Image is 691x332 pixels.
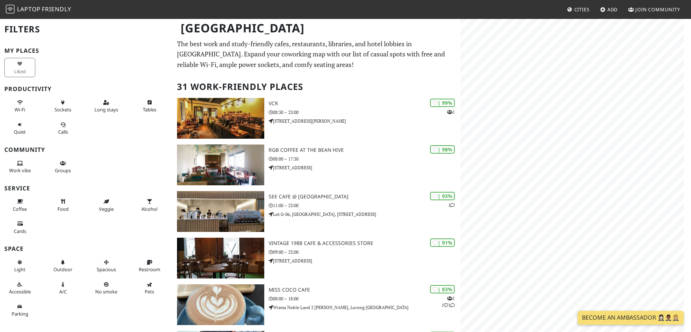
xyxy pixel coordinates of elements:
img: See Cafe @ Arcoris Mont Kiara [177,191,264,232]
h2: 31 Work-Friendly Places [177,76,456,98]
h3: VCR [269,100,461,107]
button: A/C [48,278,79,298]
button: Cards [4,218,35,237]
h1: [GEOGRAPHIC_DATA] [175,18,459,38]
button: Food [48,195,79,215]
span: Long stays [95,106,118,113]
div: | 93% [430,192,455,200]
img: RGB Coffee at the Bean Hive [177,145,264,185]
span: Cities [574,6,590,13]
button: Quiet [4,119,35,138]
p: 1 [447,108,455,115]
span: Pet friendly [145,288,154,295]
button: Parking [4,301,35,320]
span: Smoke free [95,288,117,295]
span: Group tables [55,167,71,174]
h3: Space [4,245,168,252]
span: Accessible [9,288,31,295]
button: Alcohol [134,195,165,215]
h2: Filters [4,18,168,40]
a: Join Community [625,3,683,16]
span: Alcohol [141,206,157,212]
span: Video/audio calls [58,129,68,135]
span: People working [9,167,31,174]
a: Miss Coco Cafe | 83% 111 Miss Coco Cafe 08:00 – 18:00 Wisma Noble Land 2 [PERSON_NAME], Lorong [G... [173,284,461,325]
button: Sockets [48,96,79,116]
span: Credit cards [14,228,26,234]
span: Outdoor area [53,266,72,273]
span: Stable Wi-Fi [15,106,25,113]
p: [STREET_ADDRESS] [269,257,461,264]
span: Add [607,6,618,13]
img: Vintage 1988 Cafe & Accessories Store [177,238,264,278]
span: Coffee [13,206,27,212]
p: Lot G-06, [GEOGRAPHIC_DATA], [STREET_ADDRESS] [269,211,461,218]
img: LaptopFriendly [6,5,15,13]
p: 09:00 – 23:00 [269,249,461,256]
h3: Community [4,146,168,153]
p: [STREET_ADDRESS] [269,164,461,171]
span: Air conditioned [59,288,67,295]
button: Restroom [134,256,165,276]
span: Power sockets [55,106,71,113]
p: 08:30 – 23:00 [269,109,461,116]
h3: See Cafe @ [GEOGRAPHIC_DATA] [269,194,461,200]
button: Tables [134,96,165,116]
a: Become an Ambassador 🤵🏻‍♀️🤵🏾‍♂️🤵🏼‍♀️ [578,311,684,325]
button: Outdoor [48,256,79,276]
p: 1 1 1 [442,295,455,309]
a: VCR | 99% 1 VCR 08:30 – 23:00 [STREET_ADDRESS][PERSON_NAME] [173,98,461,139]
div: | 83% [430,285,455,293]
p: 08:00 – 18:00 [269,295,461,302]
div: | 98% [430,145,455,154]
button: Wi-Fi [4,96,35,116]
p: 1 [448,202,455,209]
a: Cities [564,3,592,16]
p: Wisma Noble Land 2 [PERSON_NAME], Lorong [GEOGRAPHIC_DATA] [269,304,461,311]
h3: Service [4,185,168,192]
span: Spacious [97,266,116,273]
button: Light [4,256,35,276]
a: RGB Coffee at the Bean Hive | 98% RGB Coffee at the Bean Hive 08:00 – 17:30 [STREET_ADDRESS] [173,145,461,185]
h3: Vintage 1988 Cafe & Accessories Store [269,240,461,246]
span: Veggie [99,206,114,212]
span: Laptop [17,5,41,13]
button: Work vibe [4,157,35,177]
span: Work-friendly tables [143,106,156,113]
button: Calls [48,119,79,138]
button: Veggie [91,195,122,215]
span: Natural light [14,266,25,273]
button: Spacious [91,256,122,276]
a: See Cafe @ Arcoris Mont Kiara | 93% 1 See Cafe @ [GEOGRAPHIC_DATA] 11:00 – 23:00 Lot G-06, [GEOGR... [173,191,461,232]
p: The best work and study-friendly cafes, restaurants, libraries, and hotel lobbies in [GEOGRAPHIC_... [177,39,456,70]
div: | 91% [430,238,455,247]
span: Friendly [42,5,71,13]
img: VCR [177,98,264,139]
button: Coffee [4,195,35,215]
p: 11:00 – 23:00 [269,202,461,209]
span: Food [57,206,69,212]
a: LaptopFriendly LaptopFriendly [6,3,71,16]
button: Pets [134,278,165,298]
h3: Miss Coco Cafe [269,287,461,293]
button: No smoke [91,278,122,298]
img: Miss Coco Cafe [177,284,264,325]
a: Add [597,3,621,16]
span: Join Community [635,6,680,13]
p: 08:00 – 17:30 [269,155,461,162]
h3: My Places [4,47,168,54]
div: | 99% [430,99,455,107]
button: Long stays [91,96,122,116]
h3: Productivity [4,86,168,92]
p: [STREET_ADDRESS][PERSON_NAME] [269,118,461,125]
button: Accessible [4,278,35,298]
span: Restroom [139,266,160,273]
a: Vintage 1988 Cafe & Accessories Store | 91% Vintage 1988 Cafe & Accessories Store 09:00 – 23:00 [... [173,238,461,278]
h3: RGB Coffee at the Bean Hive [269,147,461,153]
span: Quiet [14,129,26,135]
span: Parking [12,311,28,317]
button: Groups [48,157,79,177]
